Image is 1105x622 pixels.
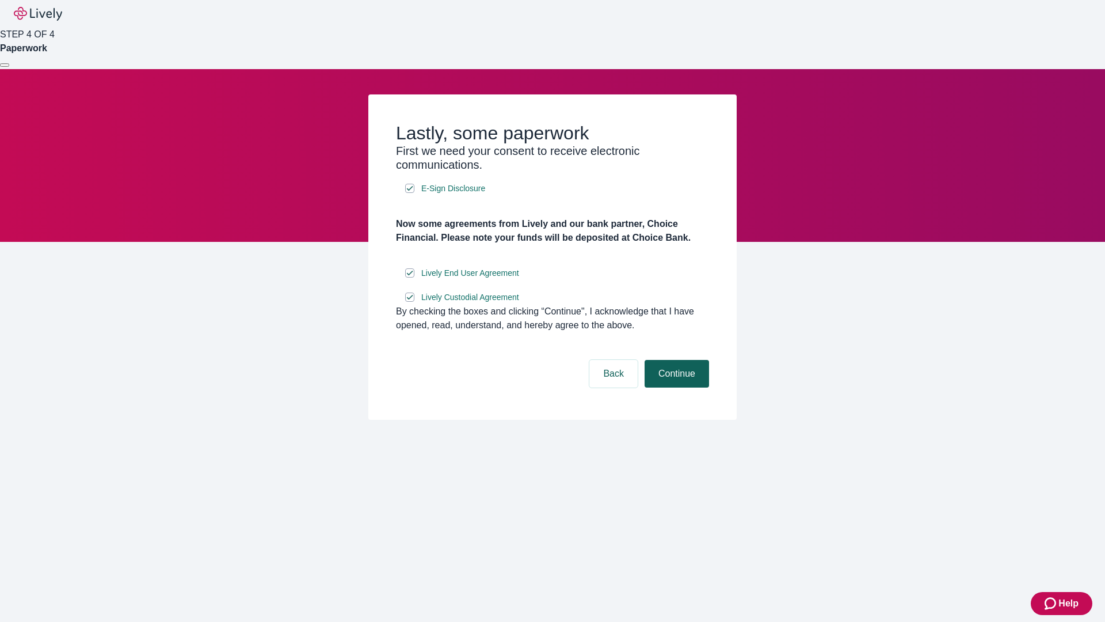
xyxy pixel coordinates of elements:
span: Lively End User Agreement [421,267,519,279]
span: E-Sign Disclosure [421,183,485,195]
img: Lively [14,7,62,21]
span: Lively Custodial Agreement [421,291,519,304]
div: By checking the boxes and clicking “Continue", I acknowledge that I have opened, read, understand... [396,305,709,332]
h2: Lastly, some paperwork [396,122,709,144]
svg: Zendesk support icon [1045,597,1058,610]
button: Back [589,360,638,388]
a: e-sign disclosure document [419,290,521,305]
a: e-sign disclosure document [419,266,521,280]
span: Help [1058,597,1079,610]
h3: First we need your consent to receive electronic communications. [396,144,709,172]
button: Zendesk support iconHelp [1031,592,1092,615]
h4: Now some agreements from Lively and our bank partner, Choice Financial. Please note your funds wi... [396,217,709,245]
button: Continue [645,360,709,388]
a: e-sign disclosure document [419,181,487,196]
